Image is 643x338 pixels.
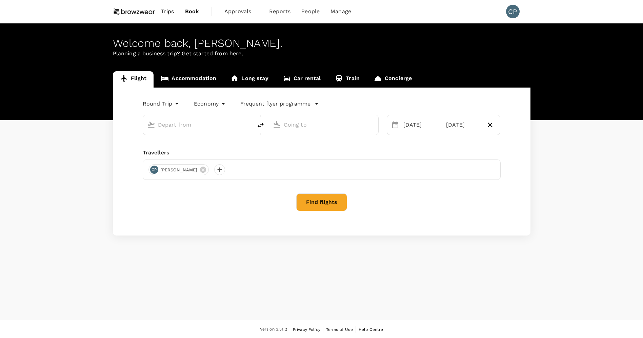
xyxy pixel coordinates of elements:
span: Privacy Policy [293,327,320,332]
a: Accommodation [154,71,223,88]
div: [DATE] [443,118,483,132]
a: Terms of Use [326,326,353,333]
a: Car rental [276,71,328,88]
img: Browzwear Solutions Pte Ltd [113,4,156,19]
div: [DATE] [401,118,440,132]
div: Welcome back , [PERSON_NAME] . [113,37,530,50]
span: Book [185,7,199,16]
button: Open [248,124,249,125]
span: Trips [161,7,174,16]
button: Find flights [296,193,347,211]
button: Open [374,124,375,125]
span: Help Centre [359,327,383,332]
div: CP [506,5,520,18]
span: Manage [330,7,351,16]
span: Version 3.51.2 [260,326,287,333]
span: Approvals [224,7,258,16]
p: Planning a business trip? Get started from here. [113,50,530,58]
span: Terms of Use [326,327,353,332]
a: Train [328,71,367,88]
a: Privacy Policy [293,326,320,333]
input: Going to [284,119,364,130]
p: Frequent flyer programme [240,100,310,108]
a: Flight [113,71,154,88]
div: Round Trip [143,98,181,109]
a: Help Centre [359,326,383,333]
span: [PERSON_NAME] [156,167,202,173]
button: Frequent flyer programme [240,100,319,108]
a: Concierge [367,71,419,88]
div: CP [150,166,158,174]
div: Economy [194,98,227,109]
input: Depart from [158,119,238,130]
span: Reports [269,7,290,16]
button: delete [253,117,269,133]
span: People [301,7,320,16]
a: Long stay [223,71,275,88]
div: CP[PERSON_NAME] [148,164,209,175]
div: Travellers [143,149,501,157]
